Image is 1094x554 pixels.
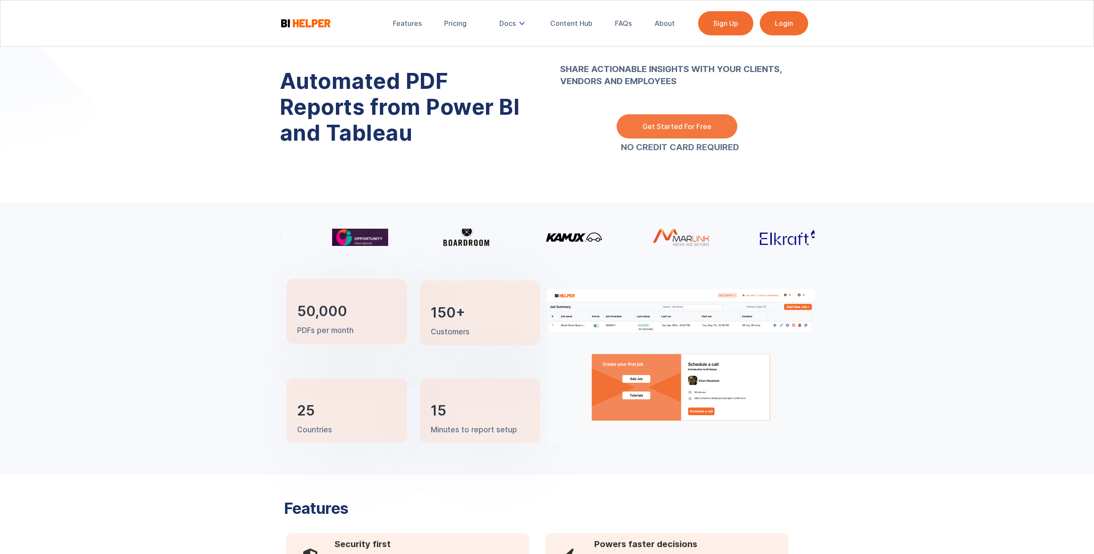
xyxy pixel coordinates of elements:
[649,14,681,33] a: About
[297,326,354,336] p: PDFs per month
[550,19,592,28] div: Content Hub
[297,425,332,435] p: Countries
[698,11,753,35] a: Sign Up
[621,143,739,151] a: NO CREDIT CARD REQUIRED
[544,14,599,33] a: Content Hub
[387,14,428,33] a: Features
[615,19,632,28] div: FAQs
[297,404,315,417] h3: 25
[335,538,529,551] h3: Security first
[616,114,737,138] a: Get Started For Free
[621,142,739,152] strong: NO CREDIT CARD REQUIRED
[225,230,281,244] img: Klarsynt logo
[444,19,467,28] div: Pricing
[431,404,446,417] h3: 15
[297,305,347,318] h3: 50,000
[560,39,802,99] p: ‍
[493,14,534,33] div: Docs
[280,68,534,146] h1: Automated PDF Reports from Power BI and Tableau
[393,19,422,28] div: Features
[499,19,516,28] div: Docs
[594,538,789,551] h3: Powers faster decisions
[431,327,470,337] p: Customers
[431,425,517,435] p: Minutes to report setup
[438,14,473,33] a: Pricing
[284,500,500,516] h3: Features
[609,14,638,33] a: FAQs
[655,19,675,28] div: About
[431,306,465,319] h3: 150+
[760,11,808,35] a: Login
[560,39,802,99] strong: SHARE ACTIONABLE INSIGHTS WITH YOUR CLIENTS, VENDORS AND EMPLOYEES ‍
